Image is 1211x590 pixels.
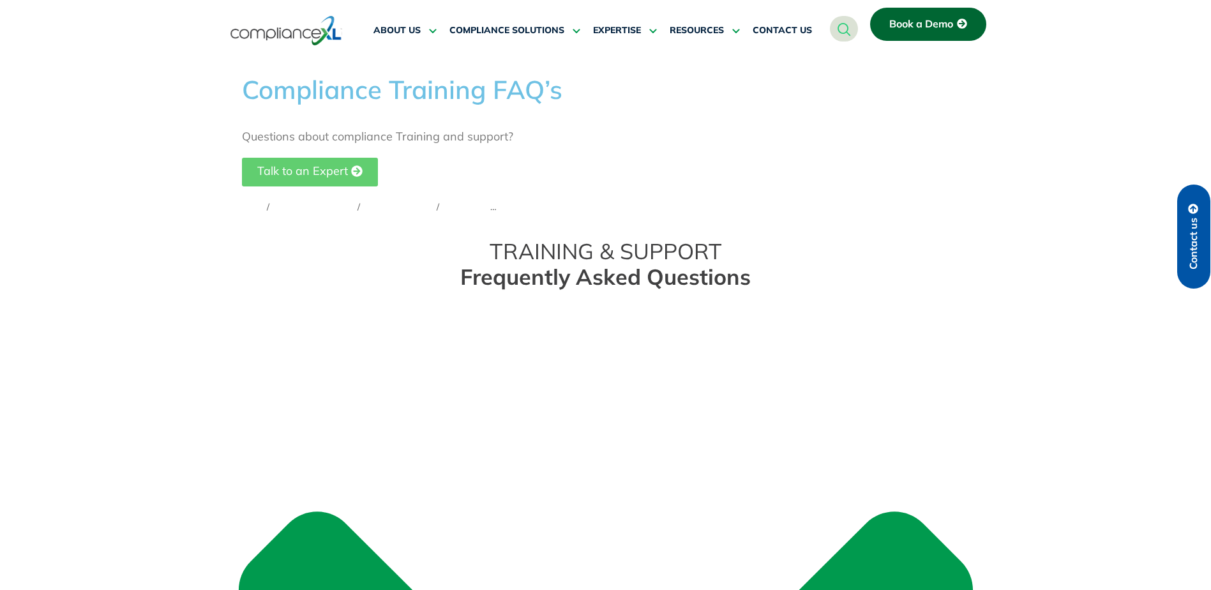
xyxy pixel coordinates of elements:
span: Compliance Training FAQ’s [439,201,556,213]
span: RESOURCES [670,25,724,36]
span: COMPLIANCE SOLUTIONS [449,25,564,36]
span: ABOUT US [373,25,421,36]
span: Talk to an Expert [257,165,348,179]
a: Home [242,201,267,213]
a: Compliance Solutions [269,201,357,213]
img: logo-one.svg [226,16,347,45]
span: Book a Demo [889,19,953,30]
a: Training & Support [361,201,437,213]
a: Book a Demo [870,8,986,41]
h2: TRAINING & SUPPORT [229,239,982,290]
a: COMPLIANCE SOLUTIONS [449,15,580,46]
div: Questions about compliance Training and support? [242,128,970,145]
span: CONTACT US [753,25,812,36]
b: Frequently Asked Questions [460,263,751,291]
a: EXPERTISE [593,15,657,46]
span: Contact us [1188,218,1200,269]
a: Contact us [1177,185,1210,289]
span: / / / [242,201,556,213]
a: Talk to an Expert [242,158,378,186]
a: ABOUT US [373,15,437,46]
a: navsearch-button [830,16,858,42]
h1: Compliance Training FAQ’s [242,74,970,105]
span: EXPERTISE [593,25,641,36]
a: CONTACT US [753,15,812,46]
a: RESOURCES [670,15,740,46]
